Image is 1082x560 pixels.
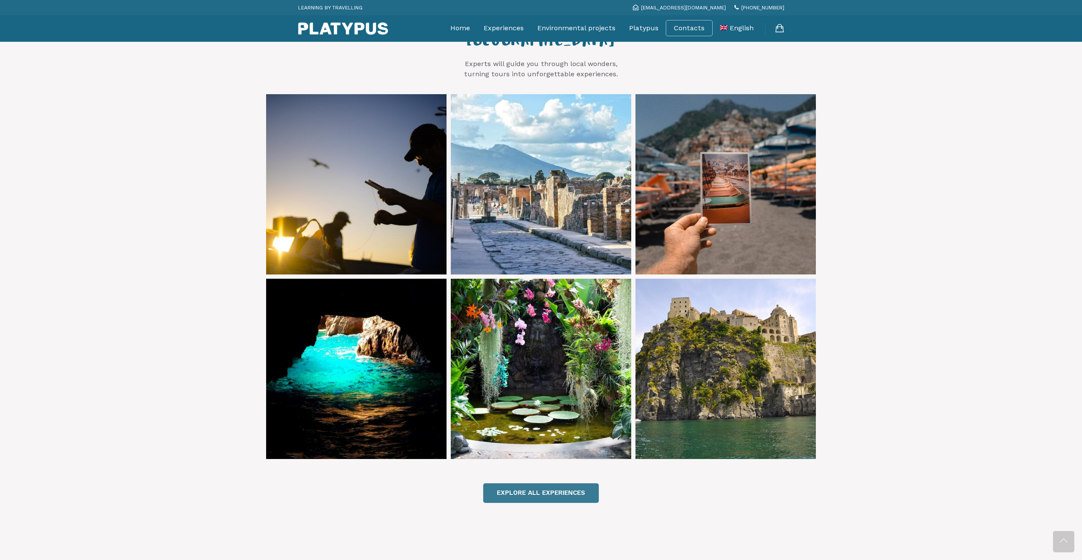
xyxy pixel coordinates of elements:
img: Platypus [298,22,388,35]
a: Platypus [629,17,658,39]
a: Environmental projects [537,17,615,39]
span: [PHONE_NUMBER] [741,5,784,11]
span: [EMAIL_ADDRESS][DOMAIN_NAME] [641,5,726,11]
p: Experts will guide you through local wonders, turning tours into unforgettable experiences. [430,59,652,79]
a: Contacts [674,24,705,32]
span: English [730,24,754,32]
a: Experiences [484,17,524,39]
a: Home [450,17,470,39]
a: [PHONE_NUMBER] [734,5,784,11]
p: LEARNING BY TRAVELLING [298,2,363,13]
a: [EMAIL_ADDRESS][DOMAIN_NAME] [633,5,726,11]
a: English [720,17,754,39]
a: EXPLORE ALL EXPERIENCES [483,483,599,502]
